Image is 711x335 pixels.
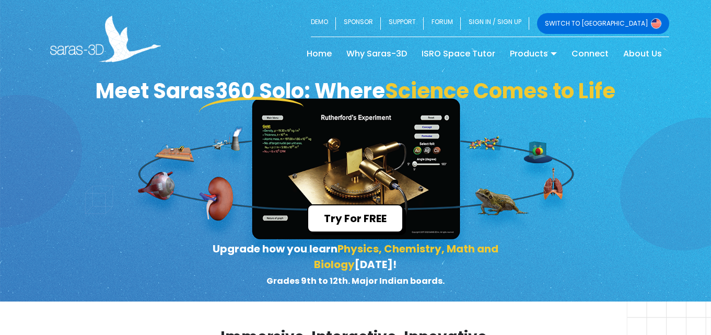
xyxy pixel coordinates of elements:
[336,13,381,34] a: SPONSOR
[314,241,498,272] span: Physics, Chemistry, Math and Biology
[299,45,339,62] a: Home
[616,45,669,62] a: About Us
[171,241,540,288] p: Upgrade how you learn [DATE]!
[414,45,503,62] a: ISRO Space Tutor
[307,204,403,233] button: Try For FREE
[564,45,616,62] a: Connect
[50,16,161,62] img: Saras 3D
[385,76,615,106] span: Science Comes to Life
[461,13,529,34] a: SIGN IN / SIGN UP
[339,45,414,62] a: Why Saras-3D
[42,78,669,103] h1: Meet Saras360 Solo: Where
[311,13,336,34] a: DEMO
[503,45,564,62] a: Products
[651,18,661,29] img: Switch to USA
[424,13,461,34] a: FORUM
[381,13,424,34] a: SUPPORT
[537,13,669,34] a: SWITCH TO [GEOGRAPHIC_DATA]
[266,275,445,287] small: Grades 9th to 12th. Major Indian boards.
